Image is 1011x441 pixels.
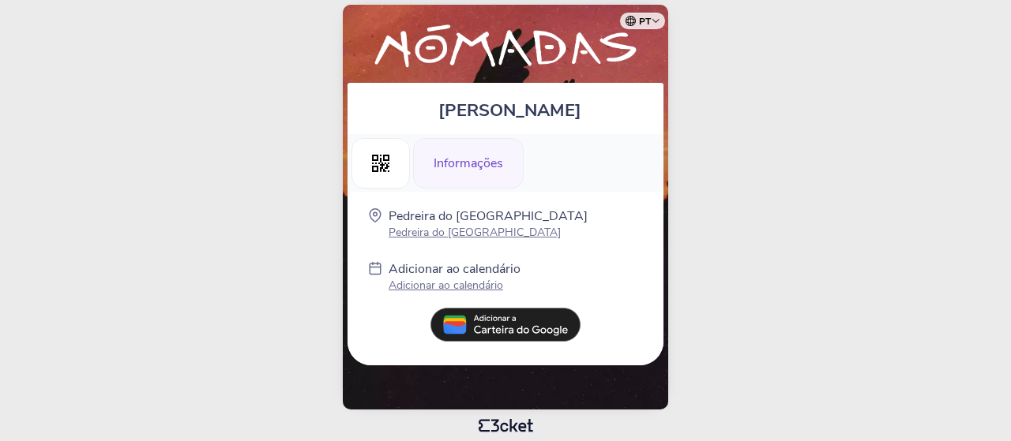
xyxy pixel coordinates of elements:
a: Adicionar ao calendário Adicionar ao calendário [389,260,521,296]
a: Informações [413,153,524,170]
img: Nómadas Festival (4th Edition) [355,21,656,75]
span: [PERSON_NAME] [438,99,581,122]
div: Informações [413,138,524,189]
p: Pedreira do [GEOGRAPHIC_DATA] [389,225,588,240]
a: Pedreira do [GEOGRAPHIC_DATA] Pedreira do [GEOGRAPHIC_DATA] [389,207,588,240]
p: Adicionar ao calendário [389,260,521,278]
p: Pedreira do [GEOGRAPHIC_DATA] [389,207,588,225]
p: Adicionar ao calendário [389,278,521,293]
img: pt_add_to_google_wallet.13e59062.svg [430,308,581,342]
